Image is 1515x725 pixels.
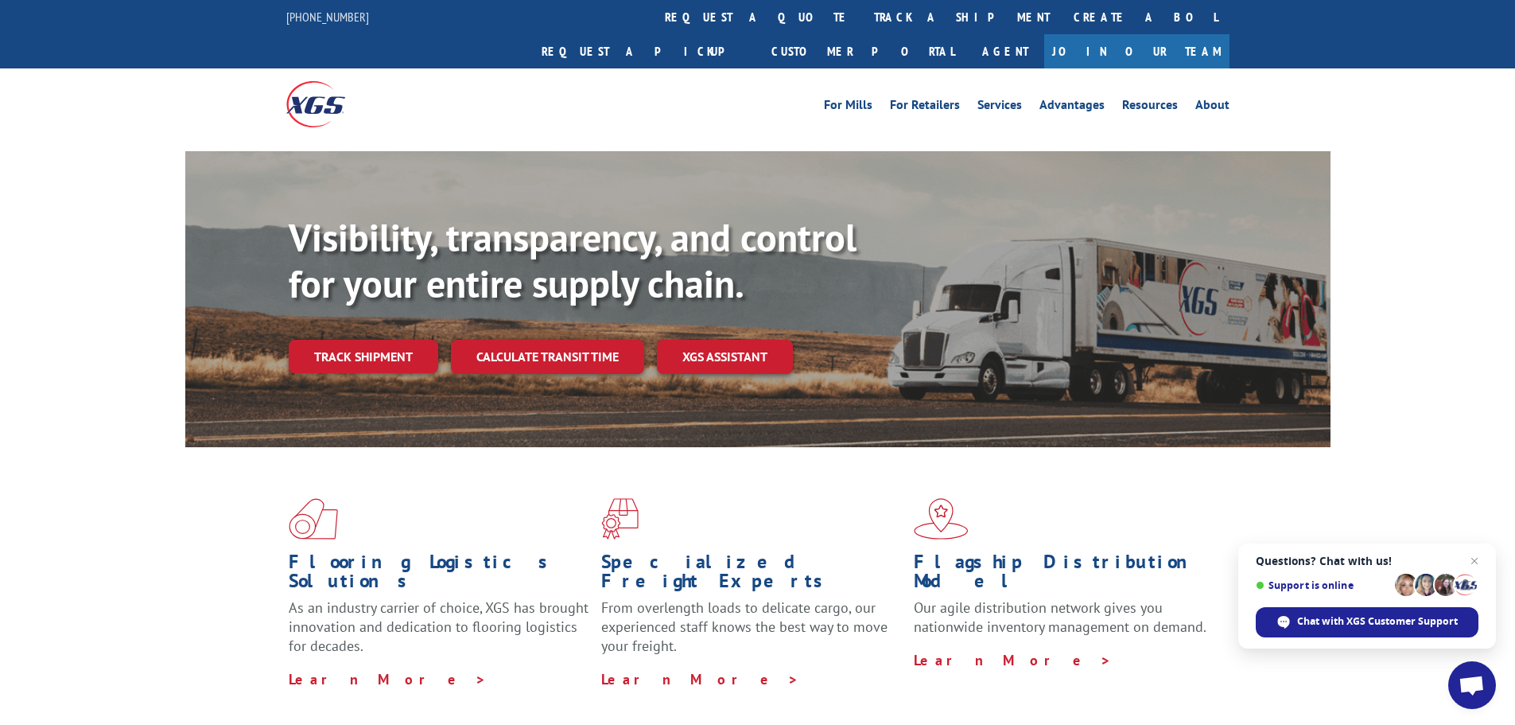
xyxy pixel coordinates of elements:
[1044,34,1229,68] a: Join Our Team
[451,340,644,374] a: Calculate transit time
[914,651,1112,669] a: Learn More >
[1195,99,1229,116] a: About
[966,34,1044,68] a: Agent
[657,340,793,374] a: XGS ASSISTANT
[289,670,487,688] a: Learn More >
[1448,661,1496,709] div: Open chat
[914,598,1206,636] span: Our agile distribution network gives you nationwide inventory management on demand.
[914,498,969,540] img: xgs-icon-flagship-distribution-model-red
[286,9,369,25] a: [PHONE_NUMBER]
[890,99,960,116] a: For Retailers
[601,598,902,669] p: From overlength loads to delicate cargo, our experienced staff knows the best way to move your fr...
[1256,555,1478,567] span: Questions? Chat with us!
[289,552,589,598] h1: Flooring Logistics Solutions
[601,670,799,688] a: Learn More >
[1465,552,1484,571] span: Close chat
[289,212,857,308] b: Visibility, transparency, and control for your entire supply chain.
[1297,614,1458,629] span: Chat with XGS Customer Support
[289,340,438,373] a: Track shipment
[601,552,902,598] h1: Specialized Freight Experts
[601,498,639,540] img: xgs-icon-focused-on-flooring-red
[1122,99,1178,116] a: Resources
[1256,607,1478,637] div: Chat with XGS Customer Support
[289,598,589,655] span: As an industry carrier of choice, XGS has brought innovation and dedication to flooring logistics...
[1039,99,1105,116] a: Advantages
[977,99,1022,116] a: Services
[530,34,759,68] a: Request a pickup
[824,99,872,116] a: For Mills
[914,552,1214,598] h1: Flagship Distribution Model
[759,34,966,68] a: Customer Portal
[1256,579,1389,591] span: Support is online
[289,498,338,540] img: xgs-icon-total-supply-chain-intelligence-red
